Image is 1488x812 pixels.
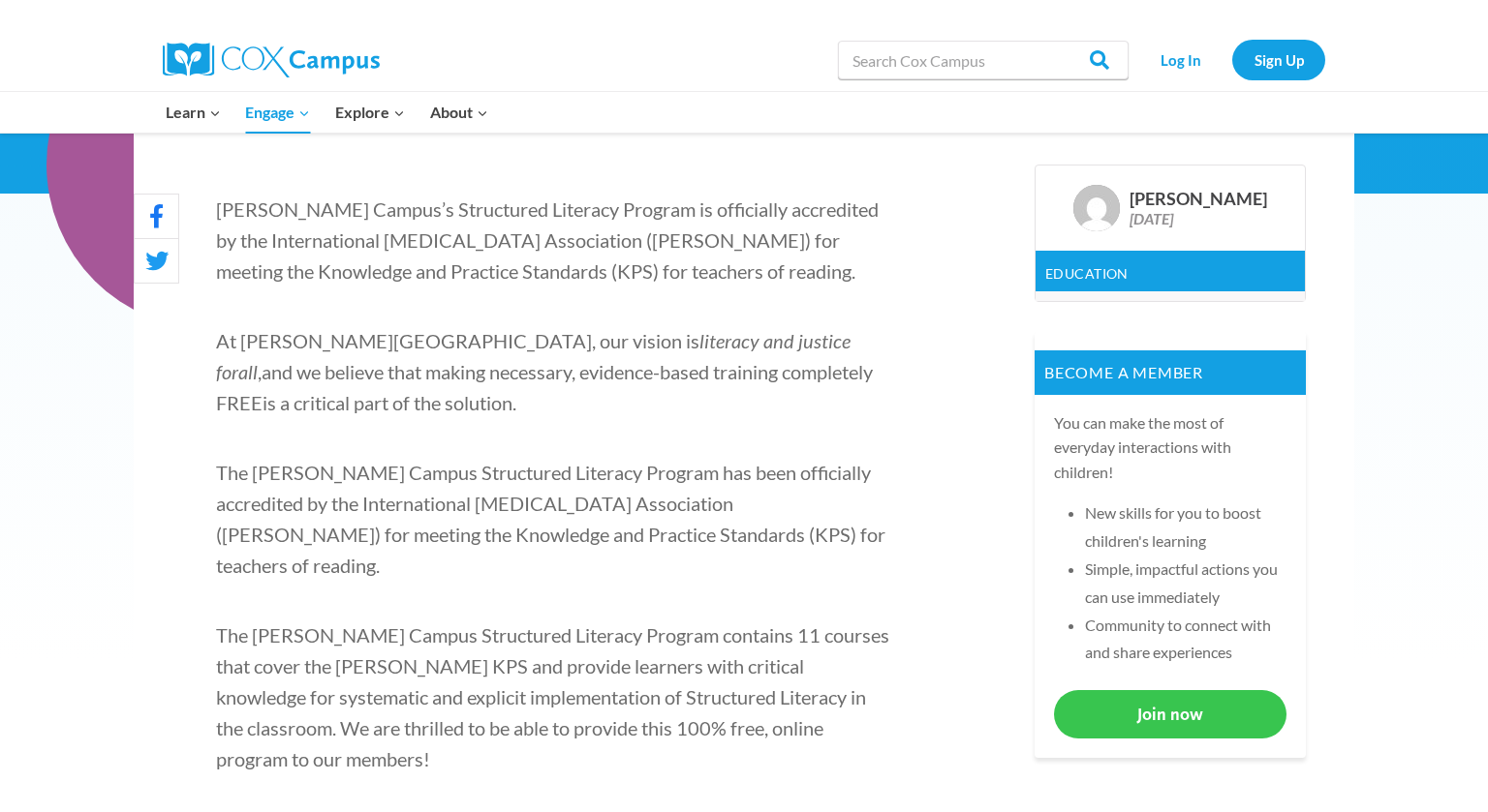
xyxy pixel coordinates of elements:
[233,92,324,133] button: Child menu of Engage
[323,92,418,133] button: Child menu of Explore
[418,92,501,133] button: Child menu of About
[1232,40,1325,79] a: Sign Up
[216,197,879,283] span: [PERSON_NAME] Campus’s Structured Literacy Program is officially accredited by the International ...
[1054,690,1286,737] a: Join now
[1045,265,1129,282] a: Education
[216,360,873,414] span: and we believe that making necessary, evidence-based training completely FREE
[1035,350,1306,395] p: Become a member
[153,92,233,133] button: Child menu of Learn
[1054,410,1286,485] p: You can make the most of everyday interactions with children!
[838,41,1129,79] input: Search Cox Campus
[163,43,380,77] img: Cox Campus
[258,360,262,383] span: ,
[1085,612,1286,668] li: Community to connect with and share experiences
[238,360,258,383] span: all
[263,391,512,414] span: is a critical part of the solution
[1138,40,1223,79] a: Log In
[1085,556,1286,612] li: Simple, impactful actions you can use immediately
[1130,209,1267,227] div: [DATE]
[1130,189,1267,210] div: [PERSON_NAME]
[1138,40,1325,79] nav: Secondary Navigation
[1085,499,1286,556] li: New skills for you to boost children's learning
[153,92,500,133] nav: Primary Navigation
[216,623,889,770] span: The [PERSON_NAME] Campus Structured Literacy Program contains 11 courses that cover the [PERSON_N...
[512,391,516,414] span: .
[216,461,885,577] span: The [PERSON_NAME] Campus Structured Literacy Program has been officially accredited by the Intern...
[216,329,699,352] span: At [PERSON_NAME][GEOGRAPHIC_DATA], our vision is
